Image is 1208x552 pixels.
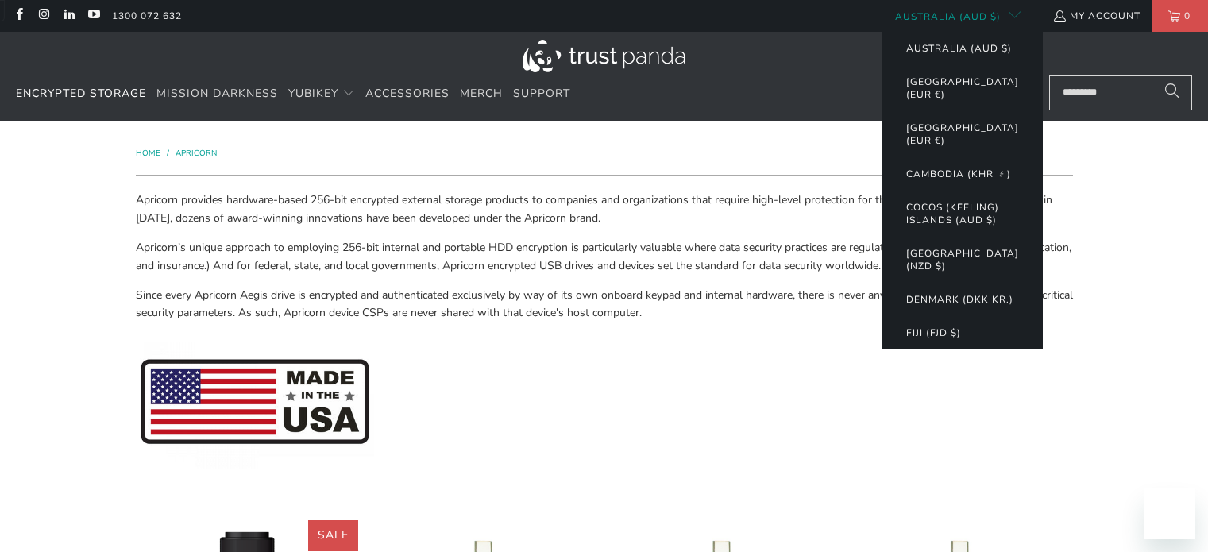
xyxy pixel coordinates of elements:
a: Apricorn [176,148,217,159]
a: Home [136,148,163,159]
span: Encrypted Storage [16,86,146,101]
a: Trust Panda Australia on YouTube [87,10,100,22]
a: Support [513,75,570,113]
img: Trust Panda Australia [523,40,685,72]
a: Merch [460,75,503,113]
span: Since every Apricorn Aegis drive is encrypted and authenticated exclusively by way of its own onb... [136,288,1073,320]
button: [GEOGRAPHIC_DATA] (EUR €) [890,65,1035,111]
span: Apricorn’s unique approach to employing 256-bit internal and portable HDD encryption is particula... [136,240,1071,272]
a: My Account [1052,7,1140,25]
a: Trust Panda Australia on LinkedIn [62,10,75,22]
button: Search [1152,75,1192,110]
span: YubiKey [288,86,338,101]
span: Sale [318,527,349,542]
span: Home [136,148,160,159]
nav: Translation missing: en.navigation.header.main_nav [16,75,570,113]
button: [GEOGRAPHIC_DATA] (NZD $) [890,237,1035,283]
span: Support [513,86,570,101]
button: Cambodia (KHR ៛) [890,157,1027,191]
a: Encrypted Storage [16,75,146,113]
span: Merch [460,86,503,101]
span: Accessories [365,86,450,101]
button: Fiji (FJD $) [890,316,977,349]
a: Trust Panda Australia on Instagram [37,10,50,22]
summary: YubiKey [288,75,355,113]
input: Search... [1049,75,1192,110]
a: Accessories [365,75,450,113]
a: Mission Darkness [156,75,278,113]
button: Denmark (DKK kr.) [890,283,1029,316]
button: Cocos (Keeling) Islands (AUD $) [890,191,1035,237]
a: Trust Panda Australia on Facebook [12,10,25,22]
span: Mission Darkness [156,86,278,101]
span: Apricorn provides hardware-based 256-bit encrypted external storage products to companies and org... [136,192,1052,225]
iframe: 启动消息传送窗口的按钮 [1144,488,1195,539]
button: Australia (AUD $) [890,32,1028,65]
span: / [167,148,169,159]
button: [GEOGRAPHIC_DATA] (EUR €) [890,111,1035,157]
a: 1300 072 632 [112,7,182,25]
